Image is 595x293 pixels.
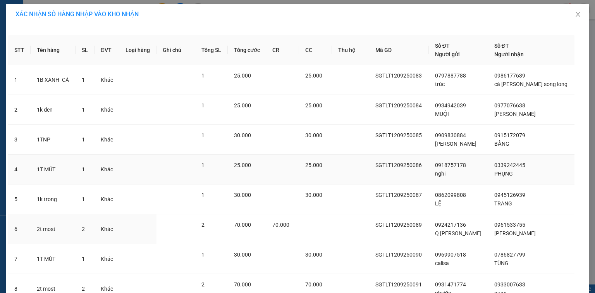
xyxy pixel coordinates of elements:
td: Khác [95,155,120,184]
span: SGTLT1209250086 [375,162,422,168]
span: SGTLT1209250084 [375,102,422,109]
span: XÁC NHẬN SỐ HÀNG NHẬP VÀO KHO NHẬN [15,10,139,18]
span: 70.000 [234,281,251,288]
span: 0945126939 [494,192,525,198]
th: Loại hàng [119,35,156,65]
td: Khác [95,214,120,244]
span: 30.000 [234,192,251,198]
span: 30.000 [305,132,322,138]
span: 70.000 [272,222,289,228]
span: calisa [435,260,449,266]
span: BẰNG [494,141,509,147]
span: 0339242445 [494,162,525,168]
span: [PERSON_NAME] [435,141,476,147]
span: 2 [82,286,85,292]
span: 0909830884 [435,132,466,138]
span: 0918757178 [435,162,466,168]
span: 1 [201,72,205,79]
td: 1TNP [31,125,76,155]
span: 25.000 [305,72,322,79]
span: 0786827799 [494,252,525,258]
span: cá [PERSON_NAME] song long [494,81,567,87]
span: 0862099808 [435,192,466,198]
td: 1B XANH- CÁ [31,65,76,95]
td: 2 [8,95,31,125]
td: 1T MÚT [31,244,76,274]
span: 1 [201,192,205,198]
th: Tổng SL [195,35,228,65]
th: Tổng cước [228,35,267,65]
span: 70.000 [234,222,251,228]
span: trúc [435,81,445,87]
th: CC [299,35,332,65]
span: nghi [435,171,445,177]
td: Khác [95,244,120,274]
td: 2t most [31,214,76,244]
span: 0969907518 [435,252,466,258]
span: 0977076638 [494,102,525,109]
span: SGTLT1209250090 [375,252,422,258]
span: 25.000 [234,162,251,168]
span: 0915172079 [494,132,525,138]
span: TRANG [494,200,512,207]
span: Số ĐT [494,43,509,49]
span: 0934942039 [435,102,466,109]
span: SGTLT1209250089 [375,222,422,228]
span: SGTLT1209250083 [375,72,422,79]
th: Thu hộ [332,35,370,65]
span: 0933007633 [494,281,525,288]
span: Số ĐT [435,43,450,49]
td: Khác [95,184,120,214]
span: 25.000 [305,102,322,109]
span: 0797887788 [435,72,466,79]
span: 25.000 [234,72,251,79]
span: 0931471774 [435,281,466,288]
td: 1k trong [31,184,76,214]
td: 3 [8,125,31,155]
span: [PERSON_NAME] [494,230,536,236]
span: 25.000 [305,162,322,168]
span: 0986177639 [494,72,525,79]
td: 1T MÚT [31,155,76,184]
th: Ghi chú [156,35,195,65]
th: SL [76,35,94,65]
text: BXTG1209250077 [48,37,146,50]
span: SGTLT1209250085 [375,132,422,138]
span: Người nhận [494,51,524,57]
td: 6 [8,214,31,244]
span: 1 [82,136,85,143]
span: 1 [201,252,205,258]
span: 30.000 [305,192,322,198]
span: [PERSON_NAME] [494,111,536,117]
th: Tên hàng [31,35,76,65]
span: 2 [82,226,85,232]
th: ĐVT [95,35,120,65]
span: 70.000 [305,281,322,288]
span: SGTLT1209250087 [375,192,422,198]
td: 1k đen [31,95,76,125]
div: Bến xe [PERSON_NAME] [4,55,189,76]
button: Close [567,4,589,26]
span: 30.000 [234,252,251,258]
td: Khác [95,65,120,95]
span: TÙNG [494,260,509,266]
td: Khác [95,125,120,155]
span: 1 [82,77,85,83]
span: 2 [201,281,205,288]
span: 0961533755 [494,222,525,228]
span: 1 [201,102,205,109]
span: Q [PERSON_NAME] [435,230,482,236]
span: 1 [82,166,85,172]
span: 30.000 [234,132,251,138]
span: 30.000 [305,252,322,258]
span: 2 [201,222,205,228]
span: Người gửi [435,51,460,57]
span: 1 [201,162,205,168]
span: 1 [82,256,85,262]
span: 25.000 [234,102,251,109]
span: 1 [201,132,205,138]
span: close [575,11,581,17]
td: Khác [95,95,120,125]
th: Mã GD [369,35,428,65]
th: CR [266,35,299,65]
